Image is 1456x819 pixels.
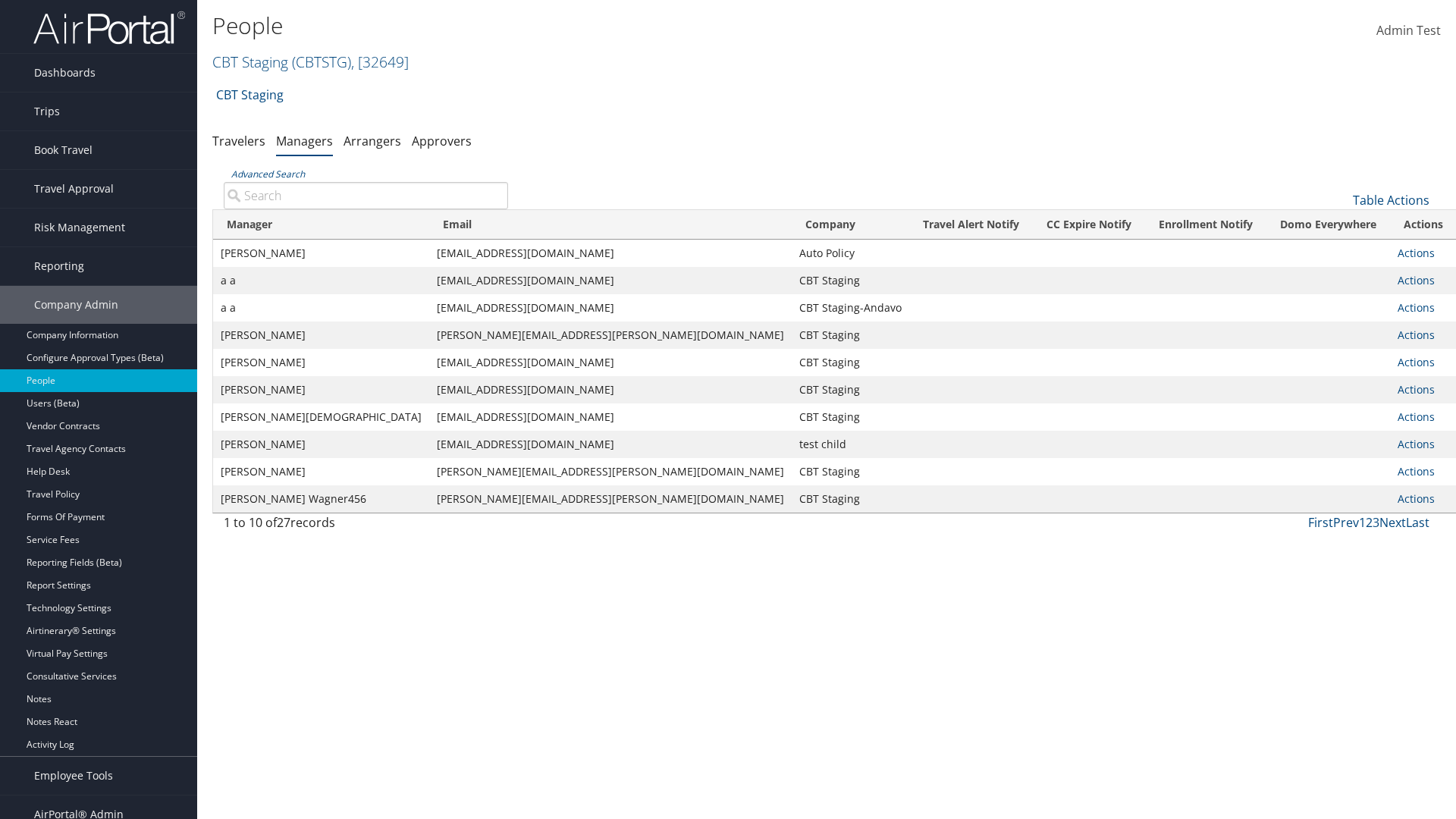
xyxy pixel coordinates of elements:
td: [EMAIL_ADDRESS][DOMAIN_NAME] [429,349,792,376]
a: Actions [1398,273,1435,287]
td: [PERSON_NAME][DEMOGRAPHIC_DATA] [213,403,429,431]
span: 27 [277,514,290,531]
h1: People [212,10,1031,42]
td: CBT Staging-Andavo [792,294,909,322]
a: Actions [1398,491,1435,506]
td: Auto Policy [792,240,909,267]
a: 2 [1366,514,1373,531]
span: , [ 32649 ] [351,52,409,72]
a: Actions [1398,355,1435,369]
td: [PERSON_NAME][EMAIL_ADDRESS][PERSON_NAME][DOMAIN_NAME] [429,458,792,485]
td: [EMAIL_ADDRESS][DOMAIN_NAME] [429,294,792,322]
td: a a [213,294,429,322]
th: Email: activate to sort column ascending [429,210,792,240]
td: CBT Staging [792,485,909,513]
td: CBT Staging [792,376,909,403]
td: [EMAIL_ADDRESS][DOMAIN_NAME] [429,267,792,294]
a: Actions [1398,246,1435,260]
td: [PERSON_NAME][EMAIL_ADDRESS][PERSON_NAME][DOMAIN_NAME] [429,485,792,513]
td: [PERSON_NAME] [213,322,429,349]
td: [PERSON_NAME] [213,240,429,267]
input: Advanced Search [224,182,508,209]
th: Domo Everywhere [1266,210,1390,240]
th: Travel Alert Notify: activate to sort column ascending [909,210,1033,240]
span: Risk Management [34,209,125,246]
a: Actions [1398,328,1435,342]
a: Advanced Search [231,168,305,180]
a: Prev [1333,514,1359,531]
a: Managers [276,133,333,149]
a: 1 [1359,514,1366,531]
td: [PERSON_NAME] Wagner456 [213,485,429,513]
a: Actions [1398,382,1435,397]
td: CBT Staging [792,322,909,349]
td: [EMAIL_ADDRESS][DOMAIN_NAME] [429,240,792,267]
td: a a [213,267,429,294]
th: Company: activate to sort column ascending [792,210,909,240]
span: Reporting [34,247,84,285]
a: Travelers [212,133,265,149]
a: Arrangers [344,133,401,149]
span: Trips [34,93,60,130]
img: airportal-logo.png [33,10,185,45]
a: First [1308,514,1333,531]
div: 1 to 10 of records [224,513,508,539]
th: Manager: activate to sort column descending [213,210,429,240]
a: Table Actions [1353,192,1429,209]
td: [PERSON_NAME] [213,349,429,376]
span: Book Travel [34,131,93,169]
td: [PERSON_NAME][EMAIL_ADDRESS][PERSON_NAME][DOMAIN_NAME] [429,322,792,349]
a: Actions [1398,437,1435,451]
td: [EMAIL_ADDRESS][DOMAIN_NAME] [429,403,792,431]
span: ( CBTSTG ) [292,52,351,72]
th: CC Expire Notify: activate to sort column ascending [1033,210,1145,240]
span: Travel Approval [34,170,114,208]
a: Approvers [412,133,472,149]
a: 3 [1373,514,1379,531]
span: Company Admin [34,286,118,324]
td: CBT Staging [792,349,909,376]
a: Admin Test [1376,8,1441,55]
a: Actions [1398,300,1435,315]
a: Actions [1398,409,1435,424]
td: [PERSON_NAME] [213,376,429,403]
td: [PERSON_NAME] [213,458,429,485]
a: CBT Staging [216,80,284,110]
td: CBT Staging [792,267,909,294]
th: Enrollment Notify: activate to sort column ascending [1145,210,1266,240]
td: [EMAIL_ADDRESS][DOMAIN_NAME] [429,376,792,403]
span: Admin Test [1376,22,1441,39]
span: Employee Tools [34,757,113,795]
td: CBT Staging [792,403,909,431]
a: Last [1406,514,1429,531]
td: [EMAIL_ADDRESS][DOMAIN_NAME] [429,431,792,458]
td: CBT Staging [792,458,909,485]
a: Next [1379,514,1406,531]
td: [PERSON_NAME] [213,431,429,458]
a: CBT Staging [212,52,409,72]
span: Dashboards [34,54,96,92]
a: Actions [1398,464,1435,479]
td: test child [792,431,909,458]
